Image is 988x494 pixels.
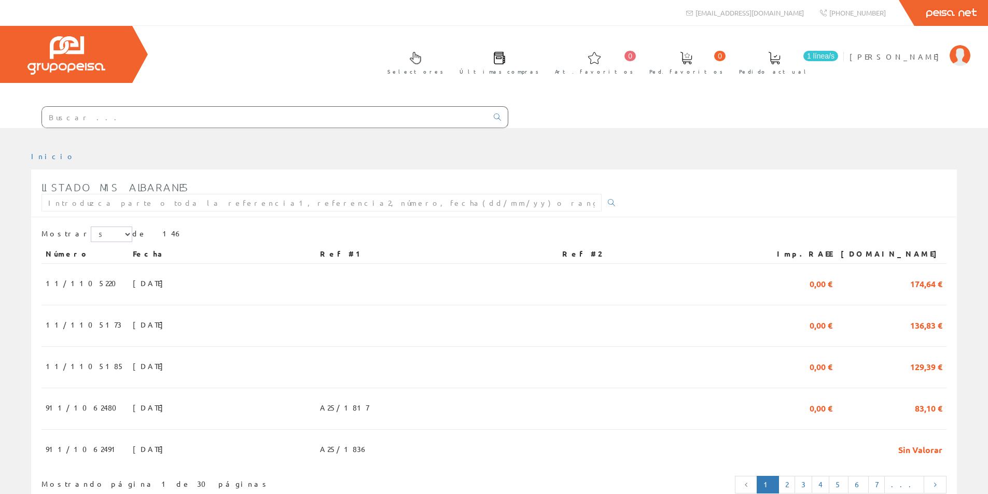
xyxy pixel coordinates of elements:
span: 0,00 € [810,316,832,333]
input: Buscar ... [42,107,488,128]
span: [DATE] [133,274,169,292]
span: 0 [714,51,726,61]
span: Art. favoritos [555,66,633,77]
span: 911/1062491 [46,440,120,458]
span: Sin Valorar [898,440,942,458]
th: Imp.RAEE [759,245,837,263]
span: 0 [624,51,636,61]
th: Número [41,245,129,263]
span: [DATE] [133,399,169,416]
th: Ref #1 [316,245,558,263]
span: [DATE] [133,440,169,458]
span: A25/1817 [320,399,369,416]
a: Página siguiente [924,476,947,493]
a: 1 línea/s Pedido actual [729,43,841,81]
span: [PHONE_NUMBER] [829,8,886,17]
div: de 146 [41,227,947,245]
span: 0,00 € [810,274,832,292]
th: Ref #2 [558,245,759,263]
a: 5 [829,476,848,493]
a: Inicio [31,151,75,161]
a: Página actual [757,476,779,493]
span: [EMAIL_ADDRESS][DOMAIN_NAME] [695,8,804,17]
span: [DATE] [133,357,169,375]
a: [PERSON_NAME] [850,43,970,53]
input: Introduzca parte o toda la referencia1, referencia2, número, fecha(dd/mm/yy) o rango de fechas(dd... [41,194,602,211]
a: 3 [795,476,812,493]
span: Últimas compras [460,66,539,77]
span: 174,64 € [910,274,942,292]
img: Grupo Peisa [27,36,105,75]
span: 0,00 € [810,399,832,416]
th: Fecha [129,245,316,263]
span: [PERSON_NAME] [850,51,944,62]
a: 4 [812,476,829,493]
span: A25/1836 [320,440,368,458]
select: Mostrar [91,227,132,242]
span: Selectores [387,66,443,77]
a: 7 [868,476,885,493]
span: 129,39 € [910,357,942,375]
span: 0,00 € [810,357,832,375]
span: 136,83 € [910,316,942,333]
span: [DATE] [133,316,169,333]
div: Mostrando página 1 de 30 páginas [41,475,410,489]
th: [DOMAIN_NAME] [837,245,947,263]
a: 6 [848,476,869,493]
span: 11/1105185 [46,357,124,375]
span: Ped. favoritos [649,66,723,77]
span: Listado mis albaranes [41,181,189,193]
label: Mostrar [41,227,132,242]
span: Pedido actual [739,66,810,77]
span: 83,10 € [915,399,942,416]
a: 2 [778,476,795,493]
span: 911/1062480 [46,399,123,416]
span: 11/1105220 [46,274,122,292]
span: 11/1105173 [46,316,121,333]
a: Selectores [377,43,449,81]
span: 1 línea/s [803,51,838,61]
a: ... [884,476,924,493]
a: Página anterior [735,476,758,493]
a: Últimas compras [449,43,544,81]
